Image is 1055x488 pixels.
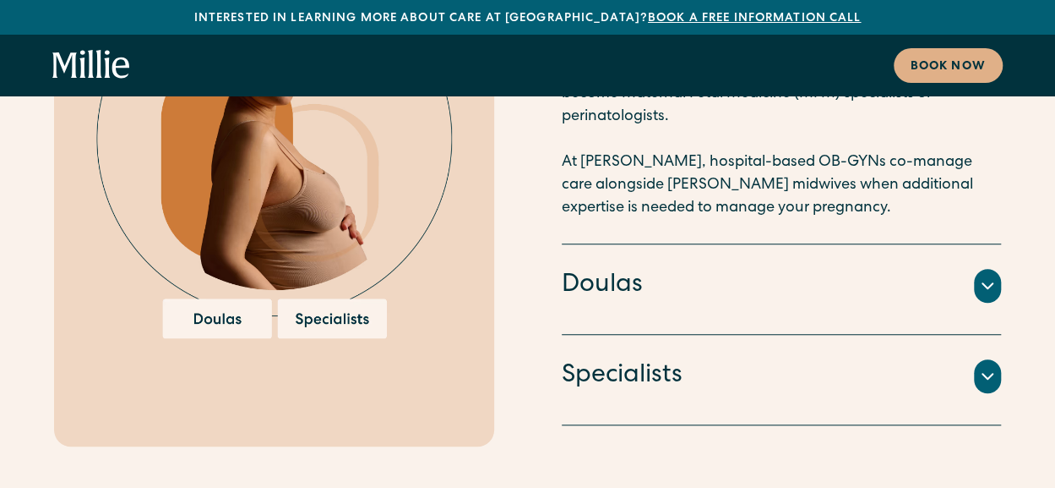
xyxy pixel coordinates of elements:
a: Book now [894,48,1003,83]
div: Book now [911,58,986,76]
a: Book a free information call [648,13,861,25]
h4: Doulas [562,268,643,304]
a: home [52,50,130,80]
p: Doctors and surgeons trained to perform [MEDICAL_DATA] sections, vacuum or forcep deliveries, and... [562,14,1001,220]
h4: Specialists [562,359,682,394]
